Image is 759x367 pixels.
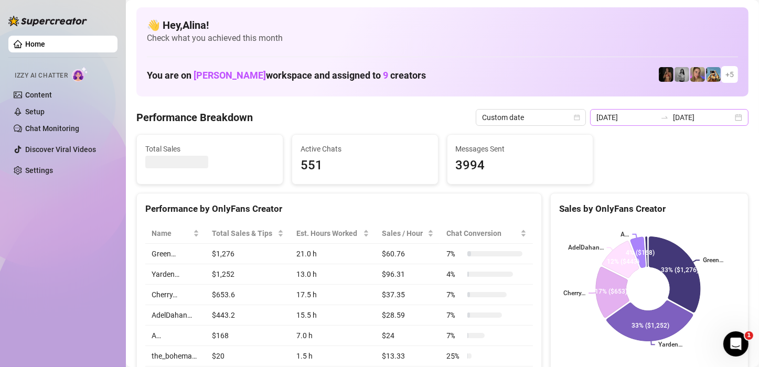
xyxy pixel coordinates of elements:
td: Cherry… [145,285,206,305]
td: $96.31 [376,264,440,285]
h4: 👋 Hey, Alina ! [147,18,738,33]
span: Custom date [482,110,580,125]
span: Sales / Hour [382,228,425,239]
a: Chat Monitoring [25,124,79,133]
th: Name [145,223,206,244]
td: 13.0 h [290,264,376,285]
td: $20 [206,346,291,366]
img: Babydanix [706,67,721,82]
th: Total Sales & Tips [206,223,291,244]
span: 7 % [446,330,463,341]
td: $443.2 [206,305,291,326]
td: 15.5 h [290,305,376,326]
iframe: Intercom live chat [723,331,749,357]
input: End date [673,112,733,123]
div: Sales by OnlyFans Creator [559,202,740,216]
a: Setup [25,107,45,116]
span: + 5 [725,69,734,80]
span: Total Sales & Tips [212,228,276,239]
th: Chat Conversion [440,223,532,244]
span: Name [152,228,191,239]
td: 1.5 h [290,346,376,366]
span: to [660,113,669,122]
span: Active Chats [301,143,430,155]
img: Cherry [690,67,705,82]
span: 551 [301,156,430,176]
text: Yarden… [658,341,682,349]
span: 7 % [446,248,463,260]
span: Chat Conversion [446,228,518,239]
a: Content [25,91,52,99]
img: AI Chatter [72,67,88,82]
span: 4 % [446,268,463,280]
input: Start date [596,112,656,123]
span: Check what you achieved this month [147,33,738,44]
td: $13.33 [376,346,440,366]
td: $24 [376,326,440,346]
a: Home [25,40,45,48]
td: 17.5 h [290,285,376,305]
td: $1,276 [206,244,291,264]
text: A… [621,231,629,238]
img: the_bohema [659,67,674,82]
td: A… [145,326,206,346]
span: 25 % [446,350,463,362]
span: calendar [574,114,580,121]
td: $653.6 [206,285,291,305]
h1: You are on workspace and assigned to creators [147,70,426,81]
td: 7.0 h [290,326,376,346]
span: 7 % [446,289,463,300]
span: Messages Sent [456,143,585,155]
td: Yarden… [145,264,206,285]
span: 3994 [456,156,585,176]
td: $37.35 [376,285,440,305]
div: Est. Hours Worked [296,228,361,239]
td: the_bohema… [145,346,206,366]
td: AdelDahan… [145,305,206,326]
span: Izzy AI Chatter [15,71,68,81]
th: Sales / Hour [376,223,440,244]
td: Green… [145,244,206,264]
span: swap-right [660,113,669,122]
h4: Performance Breakdown [136,110,253,125]
span: 7 % [446,309,463,321]
text: AdelDahan… [568,244,603,252]
div: Performance by OnlyFans Creator [145,202,533,216]
span: 9 [383,70,388,81]
span: [PERSON_NAME] [194,70,266,81]
text: Green… [703,257,723,264]
img: A [675,67,689,82]
img: logo-BBDzfeDw.svg [8,16,87,26]
td: $168 [206,326,291,346]
a: Settings [25,166,53,175]
span: 1 [745,331,753,340]
td: $1,252 [206,264,291,285]
a: Discover Viral Videos [25,145,96,154]
span: Total Sales [145,143,274,155]
td: 21.0 h [290,244,376,264]
td: $28.59 [376,305,440,326]
text: Cherry… [563,289,585,297]
td: $60.76 [376,244,440,264]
